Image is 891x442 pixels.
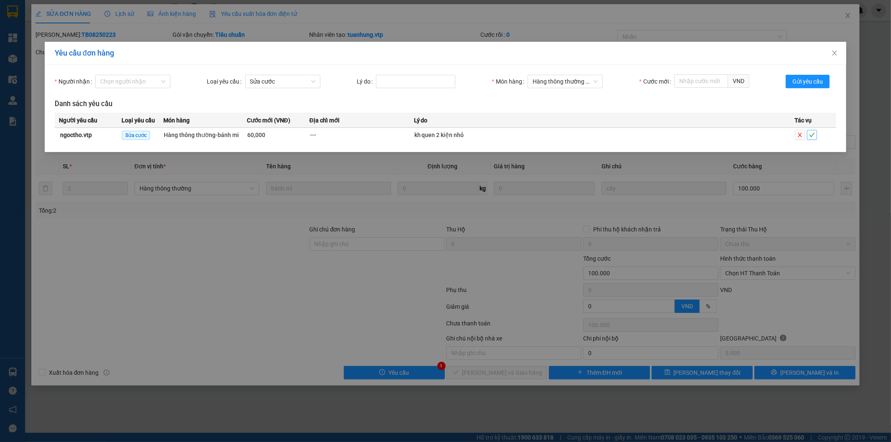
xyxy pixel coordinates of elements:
[639,75,674,88] label: Cước mới
[163,116,190,125] span: Món hàng
[247,132,265,138] span: 60,000
[492,75,527,88] label: Món hàng
[55,48,837,58] div: Yêu cầu đơn hàng
[55,99,837,109] h3: Danh sách yêu cầu
[164,132,239,138] span: Hàng thông thường
[55,75,95,88] label: Người nhận
[807,130,817,140] button: check
[122,131,150,140] span: Sửa cước
[795,116,812,125] span: Tác vụ
[795,132,805,138] span: close
[207,75,245,88] label: Loại yêu cầu
[60,132,92,138] strong: ngoctho.vtp
[122,116,155,125] span: Loại yêu cầu
[831,50,838,56] span: close
[247,116,290,125] span: Cước mới (VNĐ)
[310,116,340,125] span: Địa chỉ mới
[786,75,830,88] button: Gửi yêu cầu
[357,75,376,88] label: Lý do
[728,74,749,88] span: VND
[250,75,315,88] span: Sửa cước
[310,132,316,138] span: ---
[414,132,464,138] span: kh quen 2 kiện nhỏ
[216,132,239,138] span: - bánh mi
[100,75,160,88] input: Người nhận
[807,132,817,138] span: check
[674,74,728,88] input: Cước mới
[376,75,455,88] input: Lý do
[586,78,608,85] span: - bánh mi
[795,130,805,140] button: close
[823,42,846,65] button: Close
[414,116,428,125] span: Lý do
[533,75,598,88] span: Hàng thông thường
[792,77,823,86] span: Gửi yêu cầu
[59,116,97,125] span: Người yêu cầu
